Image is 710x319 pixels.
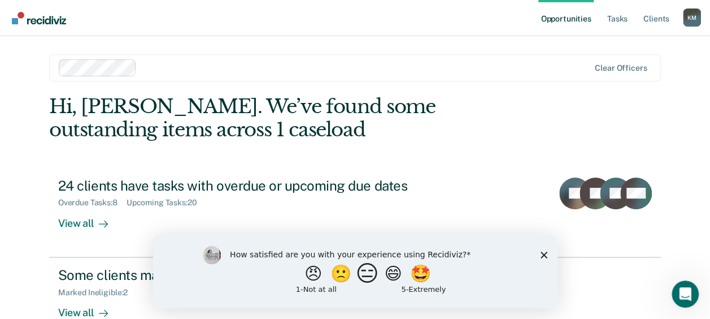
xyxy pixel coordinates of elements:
[12,12,66,24] img: Recidiviz
[49,95,539,141] div: Hi, [PERSON_NAME]. We’ve found some outstanding items across 1 caseload
[49,169,661,257] a: 24 clients have tasks with overdue or upcoming due datesOverdue Tasks:8Upcoming Tasks:20View all
[683,8,701,27] div: K M
[127,198,206,208] div: Upcoming Tasks : 20
[672,281,699,308] iframe: Intercom live chat
[58,297,121,319] div: View all
[58,267,455,283] div: Some clients may be eligible for Early Release from Supervision
[58,198,127,208] div: Overdue Tasks : 8
[58,178,455,194] div: 24 clients have tasks with overdue or upcoming due dates
[595,63,647,73] div: Clear officers
[58,208,121,230] div: View all
[58,288,137,298] div: Marked Ineligible : 2
[153,235,557,308] iframe: Survey by Kim from Recidiviz
[683,8,701,27] button: Profile dropdown button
